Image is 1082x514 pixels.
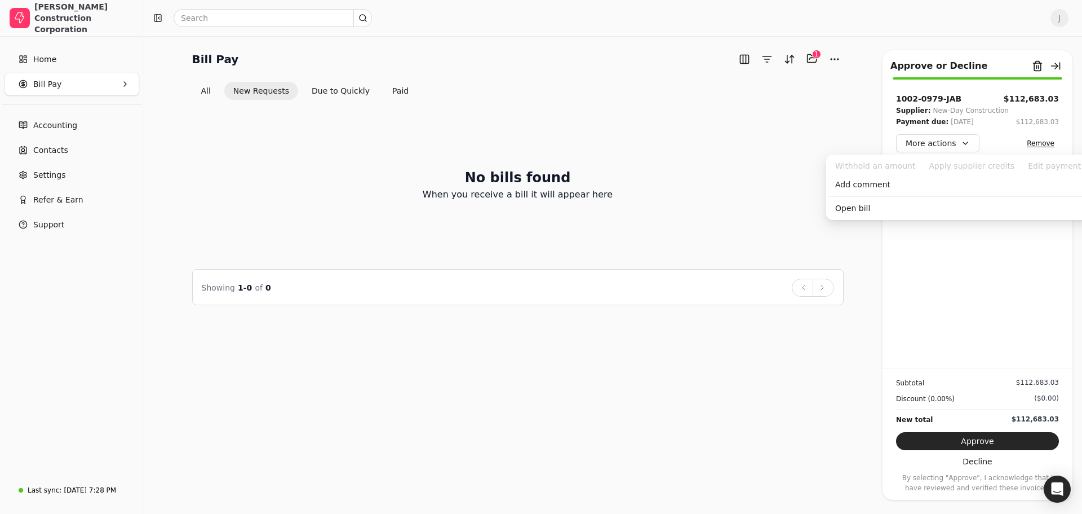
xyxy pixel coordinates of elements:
[174,9,372,27] input: Search
[33,120,77,131] span: Accounting
[896,105,930,116] div: Supplier:
[1012,414,1059,424] div: $112,683.03
[5,48,139,71] a: Home
[812,50,821,59] div: 1
[896,453,1059,471] button: Decline
[265,283,271,292] span: 0
[303,82,379,100] button: Due to Quickly
[896,414,933,425] div: New total
[951,116,974,128] div: [DATE]
[896,134,979,152] button: More actions
[1034,393,1059,403] div: ($0.00)
[828,157,922,175] button: Withhold an amount
[33,78,61,90] span: Bill Pay
[5,188,139,211] button: Refer & Earn
[5,114,139,137] a: Accounting
[64,485,116,495] div: [DATE] 7:28 PM
[896,116,948,128] div: Payment due:
[28,485,61,495] div: Last sync:
[896,432,1059,450] button: Approve
[890,59,987,73] div: Approve or Decline
[896,93,961,105] div: 1002-0979-JAB
[5,164,139,186] a: Settings
[192,50,239,68] h2: Bill Pay
[922,157,1021,175] button: Apply supplier credits
[224,82,298,100] button: New Requests
[896,473,1059,493] p: By selecting "Approve", I acknowledge that I have reviewed and verified these invoices.
[896,377,924,389] div: Subtotal
[1016,117,1059,127] div: $112,683.03
[826,50,844,68] button: More
[423,188,613,201] p: When you receive a bill it will appear here
[33,54,56,65] span: Home
[33,169,65,181] span: Settings
[5,213,139,236] button: Support
[933,105,1008,116] div: New-Day Construction
[33,144,68,156] span: Contacts
[1022,137,1059,150] button: Remove
[192,82,220,100] button: All
[33,194,83,206] span: Refer & Earn
[33,219,64,231] span: Support
[255,283,263,292] span: of
[34,1,134,35] div: [PERSON_NAME] Construction Corporation
[803,50,821,68] button: Batch (1)
[5,73,139,95] button: Bill Pay
[5,139,139,161] a: Contacts
[1016,377,1059,388] div: $112,683.03
[383,82,418,100] button: Paid
[1016,116,1059,128] button: $112,683.03
[781,50,799,68] button: Sort
[202,283,235,292] span: Showing
[1050,9,1068,27] button: J
[896,393,955,405] div: Discount (0.00%)
[238,283,252,292] span: 1 - 0
[465,168,571,188] h2: No bills found
[192,82,418,100] div: Invoice filter options
[1044,476,1071,503] div: Open Intercom Messenger
[1004,93,1059,105] button: $112,683.03
[5,480,139,500] a: Last sync:[DATE] 7:28 PM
